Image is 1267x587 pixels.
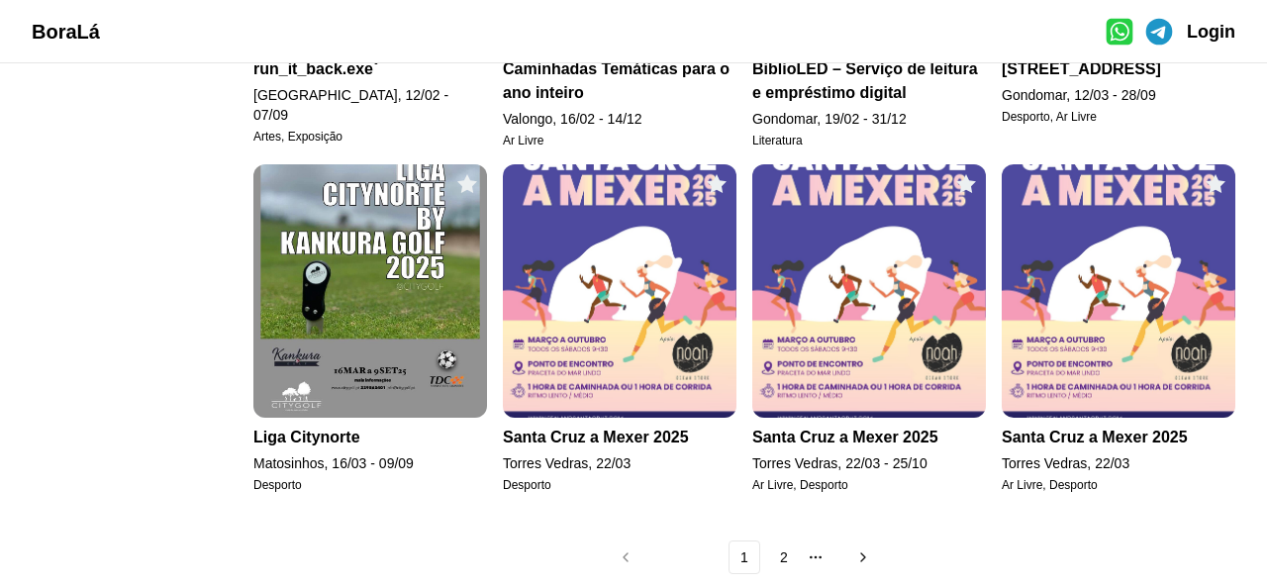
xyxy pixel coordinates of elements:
div: Gondomar, 19/02 - 31/12 [752,109,986,129]
div: Caminhadas Temáticas para o ano inteiro [503,57,736,105]
div: Ar Livre [503,133,736,148]
a: Login [1187,18,1235,46]
span: BoraLá [32,21,100,43]
div: Liga Citynorte [253,426,487,449]
div: 1 [740,549,748,565]
img: Liga Citynorte [253,164,487,418]
div: run_it_back.exeˇ [253,57,487,81]
img: Santa Cruz a Mexer 2025 [752,164,986,418]
a: Liga CitynorteMatosinhos, 16/03 - 09/09Desporto [253,164,487,493]
div: Desporto, Ar Livre [1002,109,1235,125]
span: Login [1187,22,1235,42]
div: Ar Livre, Desporto [1002,477,1235,493]
a: BoraLá [32,18,100,46]
div: 2 [780,549,788,565]
div: Santa Cruz a Mexer 2025 [752,426,986,449]
div: Matosinhos, 16/03 - 09/09 [253,453,487,473]
div: [GEOGRAPHIC_DATA], 12/02 - 07/09 [253,85,487,125]
div: Torres Vedras, 22/03 [1002,453,1235,473]
div: Gondomar, 12/03 - 28/09 [1002,85,1235,105]
div: Torres Vedras, 22/03 [503,453,736,473]
div: Desporto [503,477,736,493]
div: Desporto [253,477,487,493]
div: Valongo, 16/02 - 14/12 [503,109,736,129]
a: Santa Cruz a Mexer 2025Torres Vedras, 22/03Desporto [503,164,736,493]
div: Ar Livre, Desporto [752,477,986,493]
div: [STREET_ADDRESS] [1002,57,1235,81]
div: Literatura [752,133,986,148]
div: Artes, Exposição [253,129,487,145]
img: Santa Cruz a Mexer 2025 [1002,164,1235,418]
img: Santa Cruz a Mexer 2025 [503,164,736,418]
div: Santa Cruz a Mexer 2025 [503,426,736,449]
a: Santa Cruz a Mexer 2025Torres Vedras, 22/03Ar Livre, Desporto [1002,164,1235,493]
div: Santa Cruz a Mexer 2025 [1002,426,1235,449]
a: Santa Cruz a Mexer 2025Torres Vedras, 22/03 - 25/10Ar Livre, Desporto [752,164,986,493]
div: Torres Vedras, 22/03 - 25/10 [752,453,986,473]
div: BiblioLED – Serviço de leitura e empréstimo digital [752,57,986,105]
